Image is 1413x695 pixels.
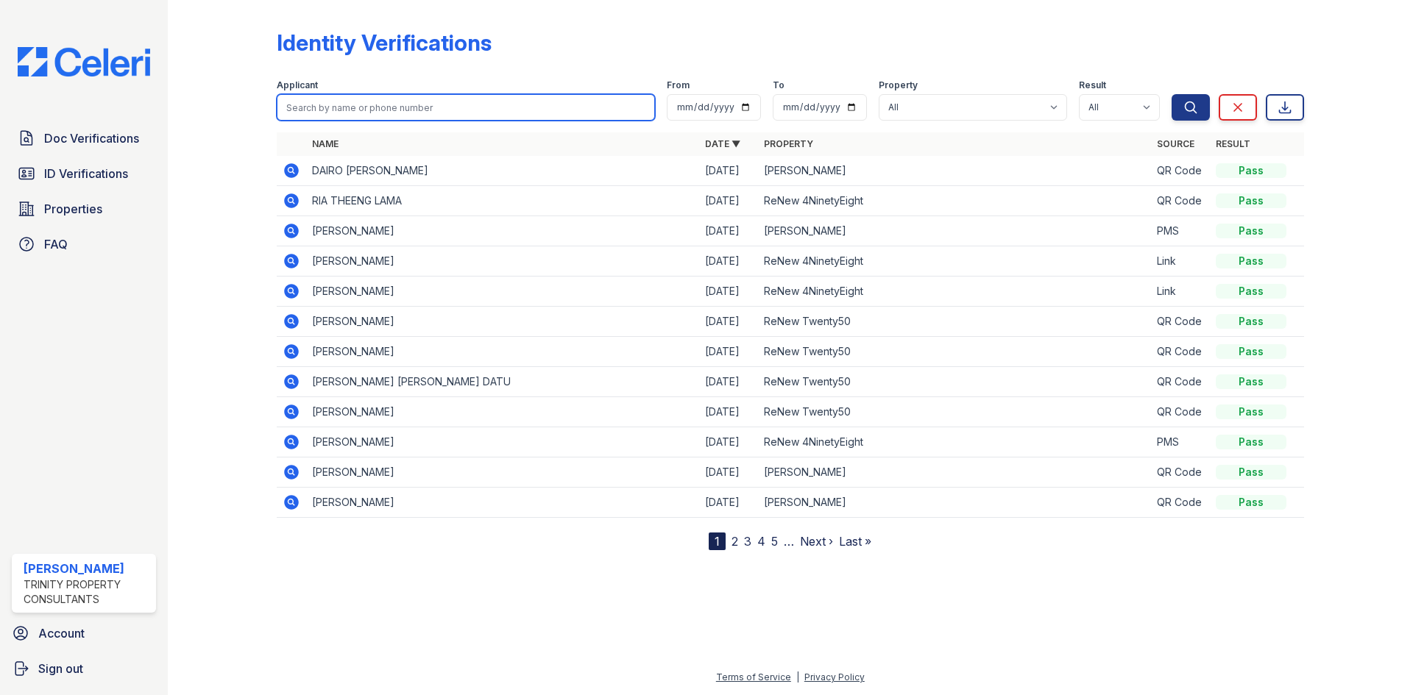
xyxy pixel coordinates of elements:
[1151,367,1210,397] td: QR Code
[44,129,139,147] span: Doc Verifications
[758,337,1151,367] td: ReNew Twenty50
[800,534,833,549] a: Next ›
[1216,465,1286,480] div: Pass
[699,457,758,488] td: [DATE]
[1216,284,1286,299] div: Pass
[699,186,758,216] td: [DATE]
[1151,216,1210,246] td: PMS
[744,534,751,549] a: 3
[306,488,699,518] td: [PERSON_NAME]
[839,534,871,549] a: Last »
[732,534,738,549] a: 2
[24,560,150,577] div: [PERSON_NAME]
[12,124,156,153] a: Doc Verifications
[699,156,758,186] td: [DATE]
[277,79,318,91] label: Applicant
[1151,488,1210,518] td: QR Code
[699,246,758,277] td: [DATE]
[758,397,1151,427] td: ReNew Twenty50
[699,337,758,367] td: [DATE]
[306,457,699,488] td: [PERSON_NAME]
[758,246,1151,277] td: ReNew 4NinetyEight
[1151,156,1210,186] td: QR Code
[804,671,865,682] a: Privacy Policy
[6,47,162,76] img: CE_Logo_Blue-a8612792a0a2168367f1c8372b55b34899dd931a85d93a1a3d3e32e68fde9ad4.png
[1216,138,1250,149] a: Result
[758,216,1151,246] td: [PERSON_NAME]
[796,671,799,682] div: |
[1151,337,1210,367] td: QR Code
[758,427,1151,457] td: ReNew 4NinetyEight
[306,337,699,367] td: [PERSON_NAME]
[758,488,1151,518] td: [PERSON_NAME]
[758,307,1151,337] td: ReNew Twenty50
[44,200,102,218] span: Properties
[758,156,1151,186] td: [PERSON_NAME]
[1151,457,1210,488] td: QR Code
[306,277,699,307] td: [PERSON_NAME]
[306,427,699,457] td: [PERSON_NAME]
[38,624,85,642] span: Account
[44,235,68,253] span: FAQ
[879,79,918,91] label: Property
[1216,193,1286,208] div: Pass
[1151,397,1210,427] td: QR Code
[1151,186,1210,216] td: QR Code
[699,397,758,427] td: [DATE]
[709,532,726,550] div: 1
[44,165,128,182] span: ID Verifications
[1216,344,1286,359] div: Pass
[1216,435,1286,449] div: Pass
[306,246,699,277] td: [PERSON_NAME]
[1157,138,1194,149] a: Source
[6,619,162,648] a: Account
[757,534,765,549] a: 4
[1151,246,1210,277] td: Link
[784,532,794,550] span: …
[306,397,699,427] td: [PERSON_NAME]
[716,671,791,682] a: Terms of Service
[773,79,785,91] label: To
[1216,254,1286,268] div: Pass
[1151,277,1210,307] td: Link
[12,159,156,188] a: ID Verifications
[1216,314,1286,329] div: Pass
[306,186,699,216] td: RIA THEENG LAMA
[758,186,1151,216] td: ReNew 4NinetyEight
[699,488,758,518] td: [DATE]
[1079,79,1106,91] label: Result
[1151,307,1210,337] td: QR Code
[12,229,156,259] a: FAQ
[699,307,758,337] td: [DATE]
[24,577,150,607] div: Trinity Property Consultants
[758,457,1151,488] td: [PERSON_NAME]
[277,94,655,121] input: Search by name or phone number
[758,277,1151,307] td: ReNew 4NinetyEight
[306,307,699,337] td: [PERSON_NAME]
[758,367,1151,397] td: ReNew Twenty50
[306,367,699,397] td: [PERSON_NAME] [PERSON_NAME] DATU
[12,194,156,224] a: Properties
[699,277,758,307] td: [DATE]
[306,156,699,186] td: DAIRO [PERSON_NAME]
[1216,404,1286,419] div: Pass
[1216,495,1286,510] div: Pass
[1216,163,1286,178] div: Pass
[277,29,492,56] div: Identity Verifications
[306,216,699,246] td: [PERSON_NAME]
[699,216,758,246] td: [DATE]
[764,138,813,149] a: Property
[699,367,758,397] td: [DATE]
[6,654,162,683] a: Sign out
[771,534,778,549] a: 5
[1151,427,1210,457] td: PMS
[1216,374,1286,389] div: Pass
[312,138,339,149] a: Name
[667,79,690,91] label: From
[1216,224,1286,238] div: Pass
[699,427,758,457] td: [DATE]
[38,660,83,677] span: Sign out
[705,138,740,149] a: Date ▼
